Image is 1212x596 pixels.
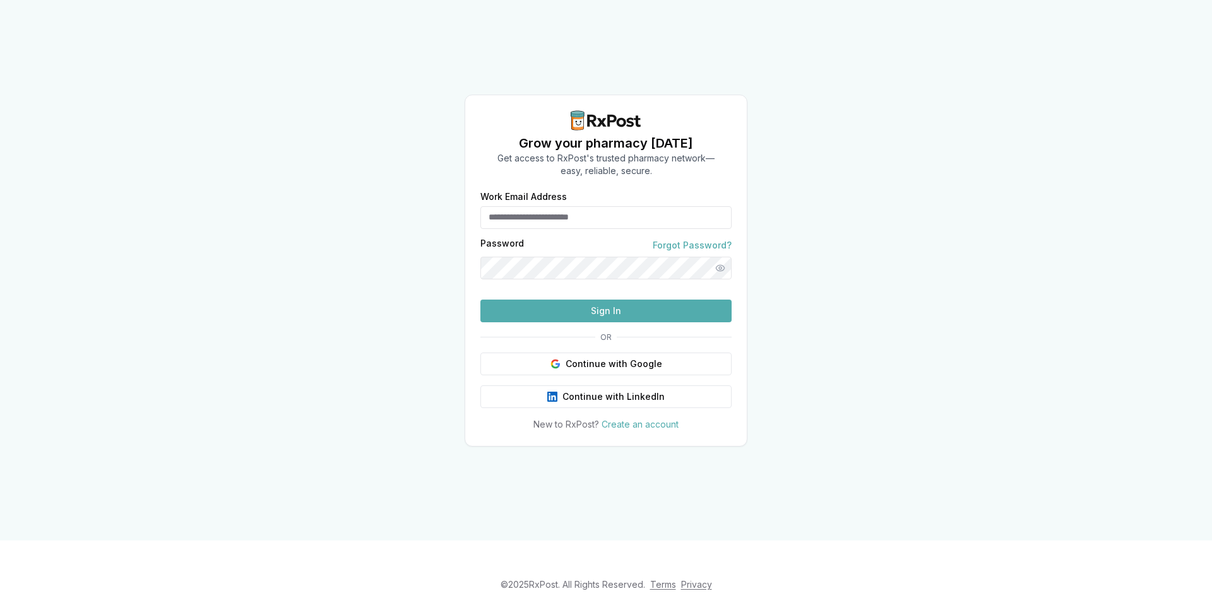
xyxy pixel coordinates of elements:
p: Get access to RxPost's trusted pharmacy network— easy, reliable, secure. [497,152,715,177]
a: Forgot Password? [653,239,732,252]
label: Password [480,239,524,252]
button: Continue with LinkedIn [480,385,732,408]
button: Continue with Google [480,353,732,375]
img: LinkedIn [547,392,557,402]
img: RxPost Logo [566,110,646,131]
img: Google [550,359,561,369]
h1: Grow your pharmacy [DATE] [497,134,715,152]
button: Sign In [480,300,732,322]
a: Create an account [602,419,679,429]
label: Work Email Address [480,192,732,201]
button: Show password [709,257,732,279]
span: New to RxPost? [533,419,599,429]
a: Terms [650,579,676,590]
a: Privacy [681,579,712,590]
span: OR [595,332,617,342]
